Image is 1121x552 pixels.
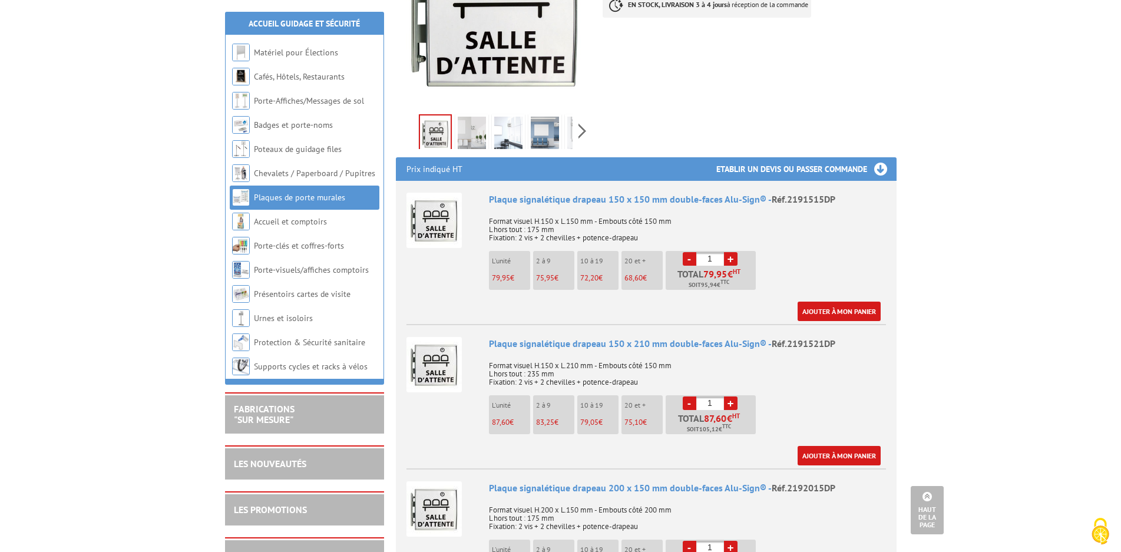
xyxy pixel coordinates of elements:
span: 79,05 [580,417,598,427]
a: Urnes et isoloirs [254,313,313,323]
img: Chevalets / Paperboard / Pupitres [232,164,250,182]
span: 83,25 [536,417,554,427]
p: 10 à 19 [580,257,619,265]
p: Format visuel H.150 x L.210 mm - Embouts côté 150 mm L hors tout : 235 mm Fixation: 2 vis + 2 che... [489,353,886,386]
a: Cafés, Hôtels, Restaurants [254,71,345,82]
span: Next [577,121,588,141]
span: 105,12 [699,425,719,434]
span: Réf.2192015DP [772,482,835,494]
p: € [492,418,530,427]
span: € [727,414,732,423]
div: Plaque signalétique drapeau 150 x 210 mm double-faces Alu-Sign® - [489,337,886,351]
span: 75,10 [624,417,643,427]
p: € [492,274,530,282]
a: + [724,252,738,266]
img: Urnes et isoloirs [232,309,250,327]
a: Matériel pour Élections [254,47,338,58]
img: drapeau_signaletique_150x150mm_doubles_faces_alu_sign_2191515dp_sans_fleche_de_rotation_1.jpg [458,117,486,153]
span: 79,95 [492,273,510,283]
img: Porte-visuels/affiches comptoirs [232,261,250,279]
a: - [683,252,696,266]
a: Accueil Guidage et Sécurité [249,18,360,29]
img: Plaque signalétique drapeau 150 x 150 mm double-faces Alu-Sign® [406,193,462,248]
p: 2 à 9 [536,401,574,409]
sup: TTC [722,423,731,429]
a: Présentoirs cartes de visite [254,289,350,299]
span: 72,20 [580,273,598,283]
p: 2 à 9 [536,257,574,265]
p: € [580,274,619,282]
p: Total [669,414,756,434]
img: Poteaux de guidage files [232,140,250,158]
span: 87,60 [704,414,727,423]
a: Badges et porte-noms [254,120,333,130]
a: Accueil et comptoirs [254,216,327,227]
img: Cookies (fenêtre modale) [1086,517,1115,546]
div: Plaque signalétique drapeau 150 x 150 mm double-faces Alu-Sign® - [489,193,886,206]
p: € [536,418,574,427]
span: Réf.2191521DP [772,338,835,349]
a: - [683,396,696,410]
span: Soit € [689,280,729,290]
img: Plaque signalétique drapeau 200 x 150 mm double-faces Alu-Sign® [406,481,462,537]
a: Protection & Sécurité sanitaire [254,337,365,348]
img: drapeau_signaletique_150x150mm_doubles_faces_alu_sign_2191515dp_sans_fleche_de_rotation.jpg [420,115,451,152]
p: € [624,274,663,282]
span: 79,95 [703,269,728,279]
sup: HT [732,412,740,420]
p: Format visuel H.150 x L.150 mm - Embouts côté 150 mm L hors tout : 175 mm Fixation: 2 vis + 2 che... [489,209,886,242]
p: € [536,274,574,282]
a: Supports cycles et racks à vélos [254,361,368,372]
a: Ajouter à mon panier [798,302,881,321]
a: Poteaux de guidage files [254,144,342,154]
img: Porte-Affiches/Messages de sol [232,92,250,110]
a: + [724,396,738,410]
span: Réf.2191515DP [772,193,835,205]
img: Présentoirs cartes de visite [232,285,250,303]
span: 87,60 [492,417,510,427]
img: drapeau_signaletique_150x150mm_doubles_faces_alu_sign_2191515dp_sans_fleche_de_rotation_4.jpg [567,117,596,153]
a: Plaques de porte murales [254,192,345,203]
img: Cafés, Hôtels, Restaurants [232,68,250,85]
a: Chevalets / Paperboard / Pupitres [254,168,375,179]
a: FABRICATIONS"Sur Mesure" [234,403,295,425]
p: Prix indiqué HT [406,157,462,181]
img: Porte-clés et coffres-forts [232,237,250,254]
span: € [728,269,733,279]
a: Ajouter à mon panier [798,446,881,465]
span: 75,95 [536,273,554,283]
a: LES NOUVEAUTÉS [234,458,306,470]
h3: Etablir un devis ou passer commande [716,157,897,181]
img: Plaques de porte murales [232,189,250,206]
p: Total [669,269,756,290]
p: € [624,418,663,427]
p: Format visuel H.200 x L.150 mm - Embouts côté 200 mm L hors tout : 175 mm Fixation: 2 vis + 2 che... [489,498,886,531]
p: L'unité [492,257,530,265]
img: Plaque signalétique drapeau 150 x 210 mm double-faces Alu-Sign® [406,337,462,392]
a: Porte-clés et coffres-forts [254,240,344,251]
button: Cookies (fenêtre modale) [1080,512,1121,552]
img: Protection & Sécurité sanitaire [232,333,250,351]
img: Supports cycles et racks à vélos [232,358,250,375]
div: Plaque signalétique drapeau 200 x 150 mm double-faces Alu-Sign® - [489,481,886,495]
a: Porte-visuels/affiches comptoirs [254,265,369,275]
a: Haut de la page [911,486,944,534]
img: Matériel pour Élections [232,44,250,61]
span: Soit € [687,425,731,434]
p: L'unité [492,401,530,409]
img: drapeau_signaletique_150x150mm_doubles_faces_alu_sign_2191515dp_sans_fleche_de_rotation_3bis.jpg [531,117,559,153]
img: drapeau_signaletique_150x150mm_doubles_faces_alu_sign_2191515dp_sans_fleche_de_rotation_2.jpg [494,117,523,153]
span: 95,94 [701,280,717,290]
p: 20 et + [624,257,663,265]
a: Porte-Affiches/Messages de sol [254,95,364,106]
span: 68,60 [624,273,643,283]
p: 10 à 19 [580,401,619,409]
img: Accueil et comptoirs [232,213,250,230]
p: € [580,418,619,427]
img: Badges et porte-noms [232,116,250,134]
sup: HT [733,267,740,276]
a: LES PROMOTIONS [234,504,307,515]
sup: TTC [720,279,729,285]
p: 20 et + [624,401,663,409]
